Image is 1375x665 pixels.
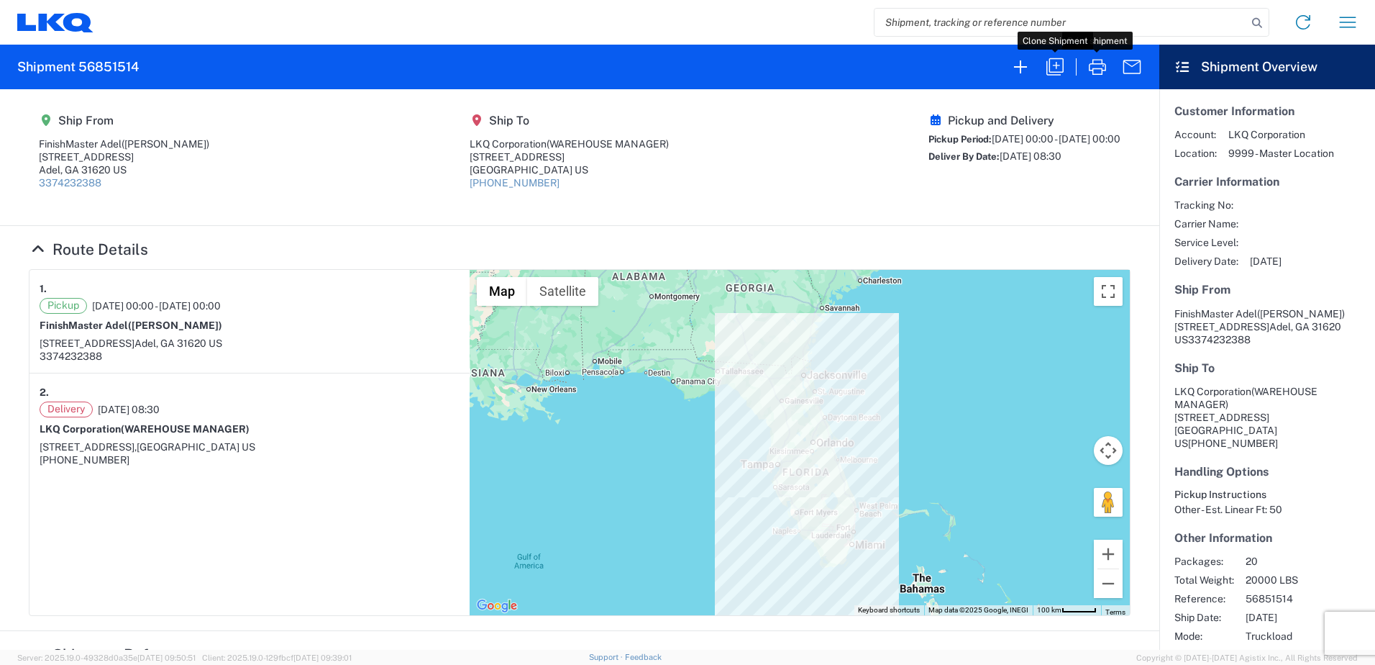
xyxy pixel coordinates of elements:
[470,177,559,189] a: [PHONE_NUMBER]
[589,653,625,661] a: Support
[928,114,1120,127] h5: Pickup and Delivery
[1174,630,1234,643] span: Mode:
[40,384,49,402] strong: 2.
[39,137,209,150] div: FinishMaster Adel
[1174,531,1360,545] h5: Other Information
[17,653,196,662] span: Server: 2025.19.0-49328d0a35e
[992,133,1120,145] span: [DATE] 00:00 - [DATE] 00:00
[470,137,669,150] div: LKQ Corporation
[29,240,148,258] a: Hide Details
[40,280,47,298] strong: 1.
[17,58,139,76] h2: Shipment 56851514
[1174,199,1238,212] span: Tracking No:
[928,134,992,145] span: Pickup Period:
[40,298,87,314] span: Pickup
[1094,277,1123,306] button: Toggle fullscreen view
[1246,592,1369,605] span: 56851514
[1174,175,1360,189] h5: Carrier Information
[1174,385,1360,450] address: [GEOGRAPHIC_DATA] US
[1174,283,1360,297] h5: Ship From
[1188,438,1278,449] span: [PHONE_NUMBER]
[1188,334,1251,345] span: 3374232388
[470,114,669,127] h5: Ship To
[1094,488,1123,517] button: Drag Pegman onto the map to open Street View
[1174,255,1238,268] span: Delivery Date:
[1174,555,1234,568] span: Packages:
[40,441,137,453] span: [STREET_ADDRESS],
[122,138,209,150] span: ([PERSON_NAME])
[1174,147,1217,160] span: Location:
[39,163,209,176] div: Adel, GA 31620 US
[1246,648,1369,661] span: Agistix Truckload Services
[40,338,134,349] span: [STREET_ADDRESS]
[137,653,196,662] span: [DATE] 09:50:51
[1228,128,1334,141] span: LKQ Corporation
[1174,308,1257,320] span: FinishMaster Adel
[137,441,255,453] span: [GEOGRAPHIC_DATA] US
[1094,540,1123,569] button: Zoom in
[1037,606,1061,614] span: 100 km
[1174,574,1234,587] span: Total Weight:
[121,423,250,435] span: (WAREHOUSE MANAGER)
[1174,611,1234,624] span: Ship Date:
[1246,574,1369,587] span: 20000 LBS
[477,277,527,306] button: Show street map
[1094,569,1123,598] button: Zoom out
[1174,128,1217,141] span: Account:
[134,338,222,349] span: Adel, GA 31620 US
[1174,592,1234,605] span: Reference:
[1174,217,1238,230] span: Carrier Name:
[470,163,669,176] div: [GEOGRAPHIC_DATA] US
[1174,386,1317,423] span: LKQ Corporation [STREET_ADDRESS]
[40,423,250,435] strong: LKQ Corporation
[928,606,1028,614] span: Map data ©2025 Google, INEGI
[40,453,460,466] div: [PHONE_NUMBER]
[1174,361,1360,375] h5: Ship To
[39,114,209,127] h5: Ship From
[928,151,1000,162] span: Deliver By Date:
[1246,630,1369,643] span: Truckload
[874,9,1247,36] input: Shipment, tracking or reference number
[1174,648,1234,661] span: Creator:
[1174,236,1238,249] span: Service Level:
[858,605,920,615] button: Keyboard shortcuts
[527,277,598,306] button: Show satellite imagery
[1228,147,1334,160] span: 9999 - Master Location
[39,177,101,189] a: 3374232388
[1250,255,1282,268] span: [DATE]
[1136,651,1358,664] span: Copyright © [DATE]-[DATE] Agistix Inc., All Rights Reserved
[1174,503,1360,516] div: Other - Est. Linear Ft: 50
[40,320,222,331] strong: FinishMaster Adel
[1174,386,1317,410] span: (WAREHOUSE MANAGER)
[1246,611,1369,624] span: [DATE]
[128,320,222,331] span: ([PERSON_NAME])
[98,403,160,416] span: [DATE] 08:30
[39,150,209,163] div: [STREET_ADDRESS]
[473,597,521,615] a: Open this area in Google Maps (opens a new window)
[1174,321,1269,332] span: [STREET_ADDRESS]
[1033,605,1101,615] button: Map Scale: 100 km per 45 pixels
[1105,608,1125,616] a: Terms
[1174,104,1360,118] h5: Customer Information
[1246,555,1369,568] span: 20
[1094,436,1123,465] button: Map camera controls
[473,597,521,615] img: Google
[470,150,669,163] div: [STREET_ADDRESS]
[1159,45,1375,89] header: Shipment Overview
[202,653,352,662] span: Client: 2025.19.0-129fbcf
[1174,307,1360,346] address: Adel, GA 31620 US
[293,653,352,662] span: [DATE] 09:39:01
[1174,465,1360,479] h5: Handling Options
[1000,150,1061,162] span: [DATE] 08:30
[92,299,221,312] span: [DATE] 00:00 - [DATE] 00:00
[40,350,460,363] div: 3374232388
[625,653,662,661] a: Feedback
[1257,308,1345,320] span: ([PERSON_NAME])
[40,402,93,417] span: Delivery
[29,646,204,664] a: Hide Details
[1174,489,1360,501] h6: Pickup Instructions
[547,138,669,150] span: (WAREHOUSE MANAGER)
